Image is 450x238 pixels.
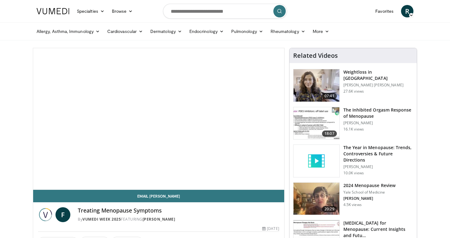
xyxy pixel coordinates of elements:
p: [PERSON_NAME] [343,196,395,201]
p: [PERSON_NAME] [343,164,413,169]
a: 18:07 The Inhibited Orgasm Response of Menopause [PERSON_NAME] 16.1K views [293,107,413,140]
span: 07:41 [322,93,337,99]
img: VuMedi Logo [37,8,69,14]
a: R [401,5,413,17]
a: Favorites [372,5,397,17]
h4: Treating Menopause Symptoms [78,207,279,214]
h3: The Inhibited Orgasm Response of Menopause [343,107,413,119]
a: Endocrinology [186,25,227,38]
a: The Year in Menopause: Trends, Controversies & Future Directions [PERSON_NAME] 10.0K views [293,144,413,177]
a: Dermatology [147,25,186,38]
a: 20:29 2024 Menopause Review Yale School of Medicine [PERSON_NAME] 4.5K views [293,182,413,215]
input: Search topics, interventions [163,4,287,19]
a: Cardiovascular [104,25,147,38]
img: video_placeholder_short.svg [293,145,339,177]
div: By FEATURING [78,217,279,222]
p: [PERSON_NAME] [PERSON_NAME] [343,83,413,88]
img: 692f135d-47bd-4f7e-b54d-786d036e68d3.150x105_q85_crop-smart_upscale.jpg [293,183,339,215]
p: 10.0K views [343,171,364,176]
a: Allergy, Asthma, Immunology [33,25,104,38]
a: Email [PERSON_NAME] [33,190,284,202]
a: F [55,207,70,222]
div: [DATE] [262,226,279,231]
a: Rheumatology [267,25,309,38]
h3: 2024 Menopause Review [343,182,395,189]
a: Pulmonology [227,25,267,38]
video-js: Video Player [33,48,284,190]
p: 4.5K views [343,202,362,207]
img: 9983fed1-7565-45be-8934-aef1103ce6e2.150x105_q85_crop-smart_upscale.jpg [293,69,339,102]
a: Browse [108,5,137,17]
h3: Weightloss in [GEOGRAPHIC_DATA] [343,69,413,81]
a: [PERSON_NAME] [143,217,175,222]
a: Vumedi Week 2025 [82,217,121,222]
h3: The Year in Menopause: Trends, Controversies & Future Directions [343,144,413,163]
a: More [309,25,333,38]
p: 16.1K views [343,127,364,132]
p: 27.6K views [343,89,364,94]
img: 283c0f17-5e2d-42ba-a87c-168d447cdba4.150x105_q85_crop-smart_upscale.jpg [293,107,339,140]
img: Vumedi Week 2025 [38,207,53,222]
span: 20:29 [322,206,337,212]
p: Yale School of Medicine [343,190,395,195]
span: 18:07 [322,130,337,137]
a: 07:41 Weightloss in [GEOGRAPHIC_DATA] [PERSON_NAME] [PERSON_NAME] 27.6K views [293,69,413,102]
p: [PERSON_NAME] [343,121,413,126]
h4: Related Videos [293,52,338,59]
a: Specialties [73,5,108,17]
